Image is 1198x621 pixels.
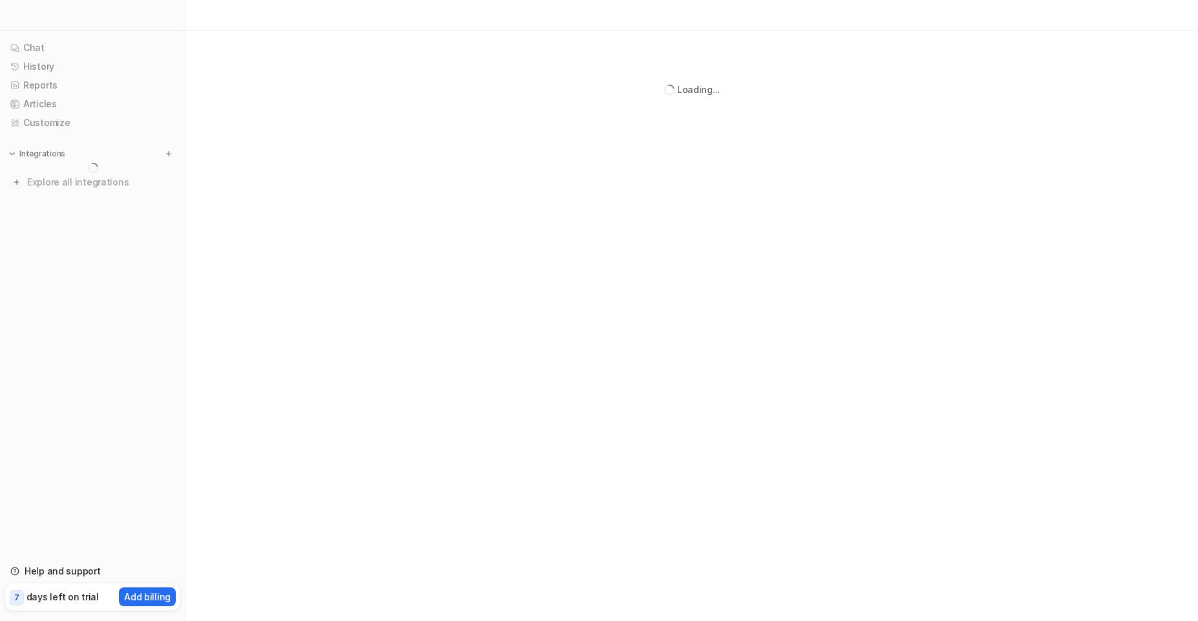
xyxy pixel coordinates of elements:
[14,592,19,604] p: 7
[5,173,180,191] a: Explore all integrations
[5,39,180,57] a: Chat
[677,83,720,96] div: Loading...
[10,176,23,189] img: explore all integrations
[5,147,69,160] button: Integrations
[5,58,180,76] a: History
[5,114,180,132] a: Customize
[119,587,176,606] button: Add billing
[8,149,17,158] img: expand menu
[164,149,173,158] img: menu_add.svg
[124,590,171,604] p: Add billing
[27,172,175,193] span: Explore all integrations
[5,95,180,113] a: Articles
[5,76,180,94] a: Reports
[26,590,99,604] p: days left on trial
[5,562,180,580] a: Help and support
[19,149,65,159] p: Integrations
